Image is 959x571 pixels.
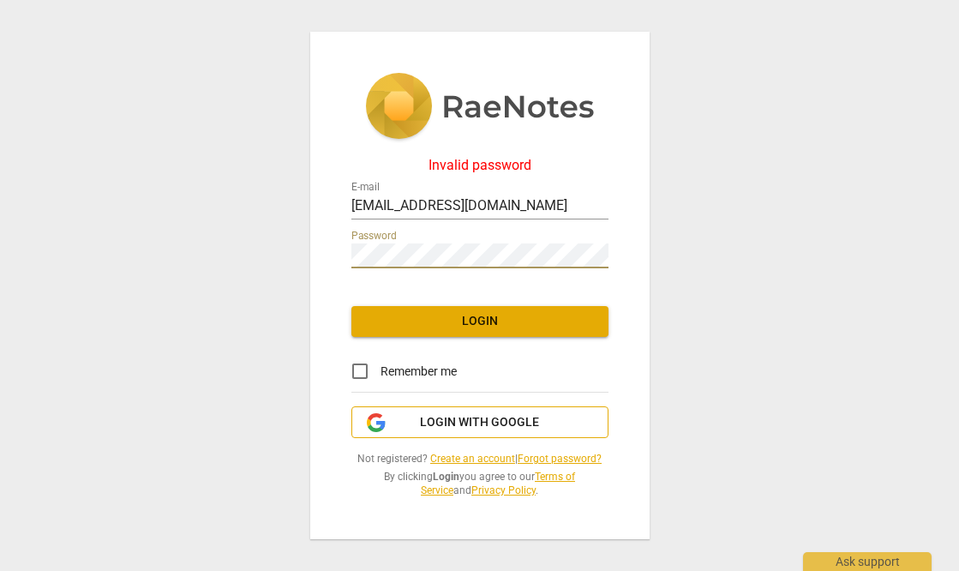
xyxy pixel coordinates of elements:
div: Invalid password [351,158,608,173]
a: Terms of Service [421,471,575,497]
a: Create an account [430,453,515,465]
a: Privacy Policy [471,484,536,496]
a: Forgot password? [518,453,602,465]
span: Not registered? | [351,452,608,466]
button: Login with Google [351,406,608,439]
span: Remember me [381,363,457,381]
img: 5ac2273c67554f335776073100b6d88f.svg [365,73,595,143]
div: Ask support [803,552,932,571]
span: By clicking you agree to our and . [351,470,608,498]
span: Login with Google [420,414,539,431]
span: Login [365,313,595,330]
b: Login [433,471,459,483]
label: E-mail [351,182,380,192]
label: Password [351,231,397,241]
button: Login [351,306,608,337]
